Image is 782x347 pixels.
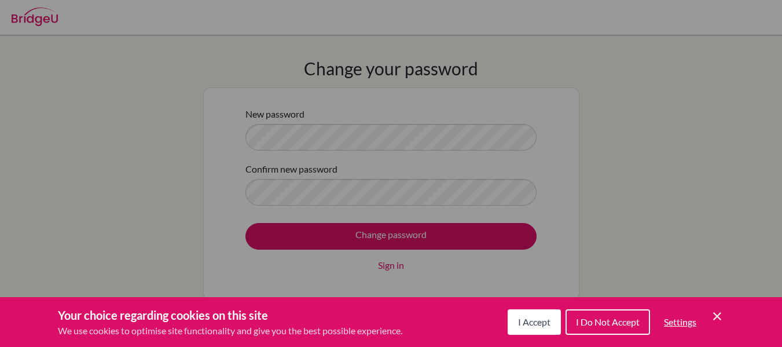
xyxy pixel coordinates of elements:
[576,316,640,327] span: I Do Not Accept
[655,311,706,334] button: Settings
[664,316,696,327] span: Settings
[518,316,550,327] span: I Accept
[566,309,650,335] button: I Do Not Accept
[58,324,402,338] p: We use cookies to optimise site functionality and give you the best possible experience.
[508,309,561,335] button: I Accept
[710,309,724,323] button: Save and close
[58,306,402,324] h3: Your choice regarding cookies on this site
